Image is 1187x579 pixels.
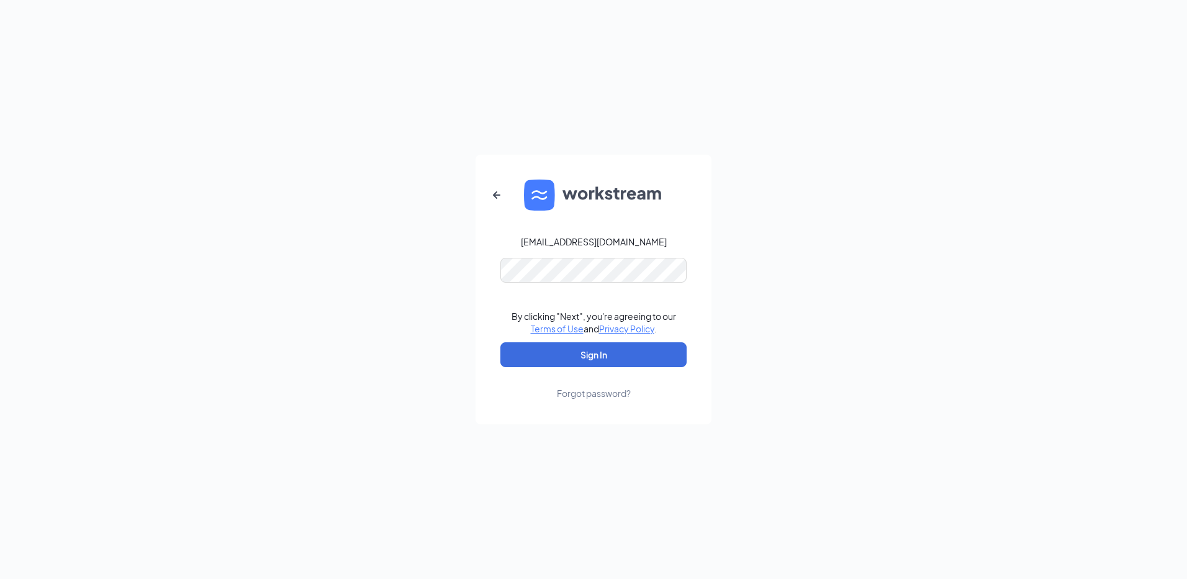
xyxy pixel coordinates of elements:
[500,342,687,367] button: Sign In
[524,180,663,211] img: WS logo and Workstream text
[512,310,676,335] div: By clicking "Next", you're agreeing to our and .
[531,323,584,334] a: Terms of Use
[557,367,631,399] a: Forgot password?
[489,188,504,203] svg: ArrowLeftNew
[557,387,631,399] div: Forgot password?
[599,323,654,334] a: Privacy Policy
[482,180,512,210] button: ArrowLeftNew
[521,235,667,248] div: [EMAIL_ADDRESS][DOMAIN_NAME]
